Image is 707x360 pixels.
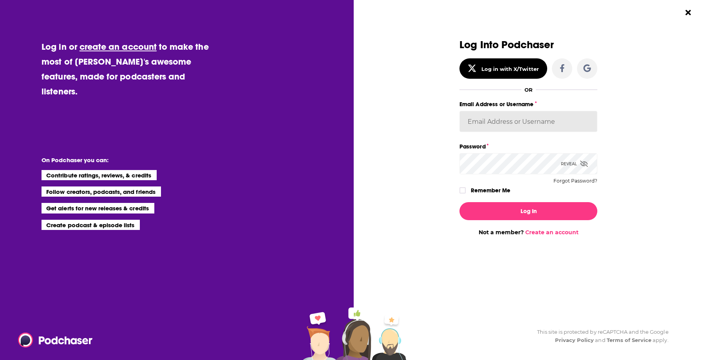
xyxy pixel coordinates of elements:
[42,186,161,197] li: Follow creators, podcasts, and friends
[459,202,597,220] button: Log In
[555,337,594,343] a: Privacy Policy
[681,5,696,20] button: Close Button
[18,333,87,347] a: Podchaser - Follow, Share and Rate Podcasts
[459,111,597,132] input: Email Address or Username
[524,87,533,93] div: OR
[471,185,510,195] label: Remember Me
[42,203,154,213] li: Get alerts for new releases & credits
[459,58,547,79] button: Log in with X/Twitter
[561,153,588,174] div: Reveal
[459,141,597,152] label: Password
[481,66,539,72] div: Log in with X/Twitter
[459,99,597,109] label: Email Address or Username
[42,156,198,164] li: On Podchaser you can:
[525,229,579,236] a: Create an account
[18,333,93,347] img: Podchaser - Follow, Share and Rate Podcasts
[531,328,669,344] div: This site is protected by reCAPTCHA and the Google and apply.
[459,39,597,51] h3: Log Into Podchaser
[42,220,140,230] li: Create podcast & episode lists
[459,229,597,236] div: Not a member?
[80,41,157,52] a: create an account
[42,170,157,180] li: Contribute ratings, reviews, & credits
[553,178,597,184] button: Forgot Password?
[607,337,652,343] a: Terms of Service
